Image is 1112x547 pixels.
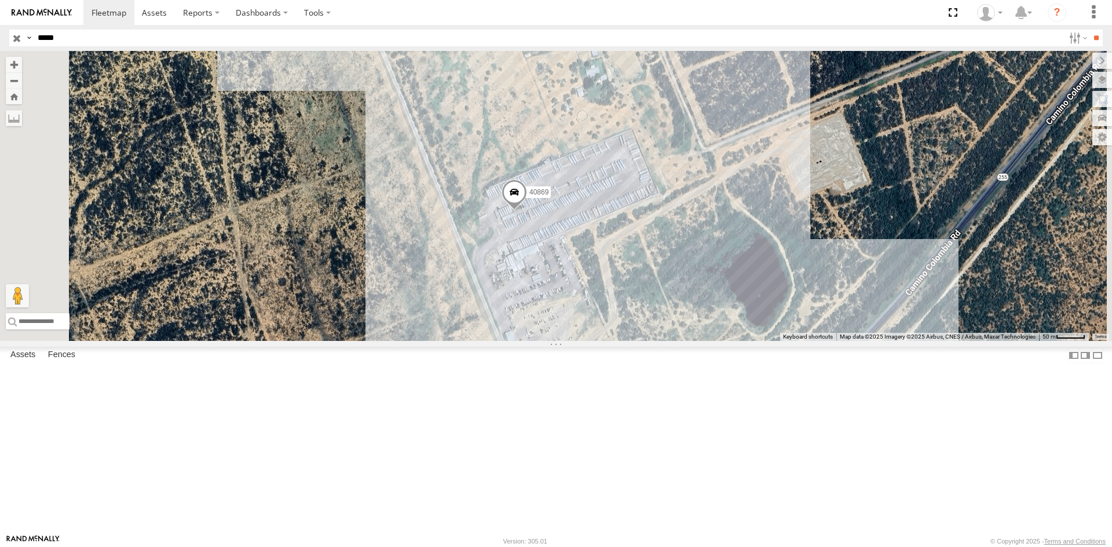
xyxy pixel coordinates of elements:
[6,284,29,307] button: Drag Pegman onto the map to open Street View
[42,347,81,364] label: Fences
[6,89,22,104] button: Zoom Home
[12,9,72,17] img: rand-logo.svg
[5,347,41,364] label: Assets
[1042,333,1056,340] span: 50 m
[503,538,547,545] div: Version: 305.01
[1080,347,1091,364] label: Dock Summary Table to the Right
[1065,30,1089,46] label: Search Filter Options
[1039,333,1089,341] button: Map Scale: 50 m per 47 pixels
[24,30,34,46] label: Search Query
[1092,129,1112,145] label: Map Settings
[1095,335,1107,339] a: Terms
[783,333,833,341] button: Keyboard shortcuts
[529,188,548,196] span: 40869
[6,535,60,547] a: Visit our Website
[6,72,22,89] button: Zoom out
[6,110,22,126] label: Measure
[1044,538,1106,545] a: Terms and Conditions
[6,57,22,72] button: Zoom in
[840,333,1036,340] span: Map data ©2025 Imagery ©2025 Airbus, CNES / Airbus, Maxar Technologies
[1068,347,1080,364] label: Dock Summary Table to the Left
[1092,347,1103,364] label: Hide Summary Table
[990,538,1106,545] div: © Copyright 2025 -
[973,4,1007,21] div: Ryan Roxas
[1048,3,1066,22] i: ?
